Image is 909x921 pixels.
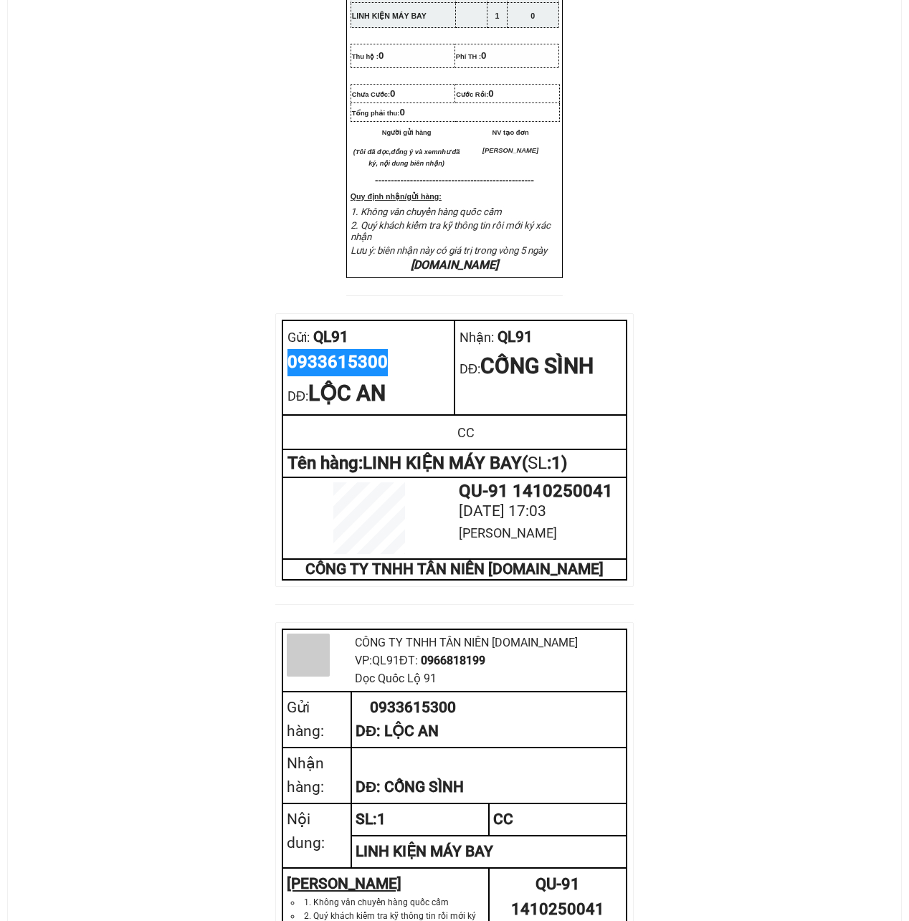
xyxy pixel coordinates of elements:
[492,129,529,136] span: NV tạo đơn
[356,776,622,799] div: DĐ: CỐNG SÌNH
[355,634,622,652] div: CÔNG TY TNHH TÂN NIÊN [DOMAIN_NAME]
[460,361,480,376] span: DĐ:
[457,425,475,440] span: CC
[287,388,308,404] span: DĐ:
[301,896,485,910] li: 1. Không vân chuyển hàng quốc cấm
[287,875,401,892] u: [PERSON_NAME]
[459,500,622,523] div: [DATE] 17:03
[368,148,460,167] em: như đã ký, nội dung biên nhận)
[482,147,538,154] span: [PERSON_NAME]
[308,381,386,406] span: LỘC AN
[480,353,594,378] span: CỐNG SÌNH
[352,110,405,117] span: Tổng phải thu:
[352,91,396,98] span: Chưa Cước:
[351,192,442,201] strong: Quy định nhận/gửi hàng:
[456,53,487,60] span: Phí TH :
[351,206,502,217] span: 1. Không vân chuyển hàng quốc cấm
[351,836,627,868] td: LINH KIỆN MÁY BAY
[287,349,449,376] div: 0933615300
[481,50,486,61] span: 0
[390,88,395,99] span: 0
[460,330,494,345] span: Nhận:
[355,652,622,669] div: VP: QL91 ĐT:
[495,11,499,20] span: 1
[421,654,485,667] span: 0966818199
[287,325,449,349] div: QL91
[399,107,404,118] span: 0
[351,692,627,748] td: 0933615300
[456,91,493,98] span: Cước Rồi:
[375,175,384,186] span: ---
[351,803,489,836] td: SL: 1
[351,220,551,242] span: 2. Quý khách kiểm tra kỹ thông tin rồi mới ký xác nhận
[282,692,351,748] td: Gửi hàng:
[460,325,622,349] div: QL91
[488,88,493,99] span: 0
[282,748,351,803] td: Nhận hàng:
[379,50,384,61] span: 0
[459,523,622,543] div: [PERSON_NAME]
[528,453,547,473] span: SL
[493,808,622,831] div: CC
[352,53,384,60] span: Thu hộ :
[351,245,547,256] span: Lưu ý: biên nhận này có giá trị trong vòng 5 ngày
[287,454,622,472] div: Tên hàng: LINH KIỆN MÁY BAY ( : 1 )
[356,720,622,743] div: DĐ: LỘC AN
[530,11,535,20] span: 0
[287,330,310,345] span: Gửi:
[282,559,627,580] td: CÔNG TY TNHH TÂN NIÊN [DOMAIN_NAME]
[384,175,534,186] span: -----------------------------------------------
[411,258,498,272] em: [DOMAIN_NAME]
[382,129,432,136] span: Người gửi hàng
[355,669,622,687] div: Dọc Quốc Lộ 91
[352,11,427,20] span: LINH KIỆN MÁY BAY
[282,803,351,868] td: Nội dung:
[353,148,438,156] em: (Tôi đã đọc,đồng ý và xem
[459,482,622,500] div: QU-91 1410250041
